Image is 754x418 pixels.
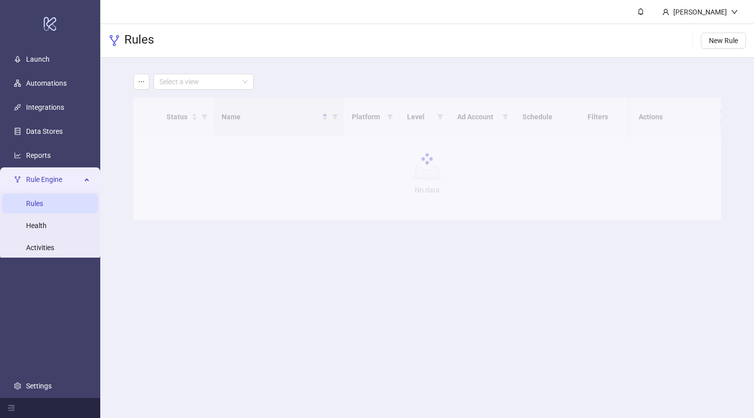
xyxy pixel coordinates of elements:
[701,33,746,49] button: New Rule
[8,404,15,411] span: menu-fold
[26,103,64,111] a: Integrations
[26,382,52,390] a: Settings
[26,222,47,230] a: Health
[731,9,738,16] span: down
[26,151,51,159] a: Reports
[637,8,644,15] span: bell
[108,35,120,47] span: fork
[669,7,731,18] div: [PERSON_NAME]
[124,32,154,49] h3: Rules
[709,37,738,45] span: New Rule
[26,127,63,135] a: Data Stores
[26,199,43,207] a: Rules
[138,78,145,85] span: ellipsis
[26,55,50,63] a: Launch
[662,9,669,16] span: user
[26,244,54,252] a: Activities
[26,79,67,87] a: Automations
[26,169,81,189] span: Rule Engine
[14,176,21,183] span: fork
